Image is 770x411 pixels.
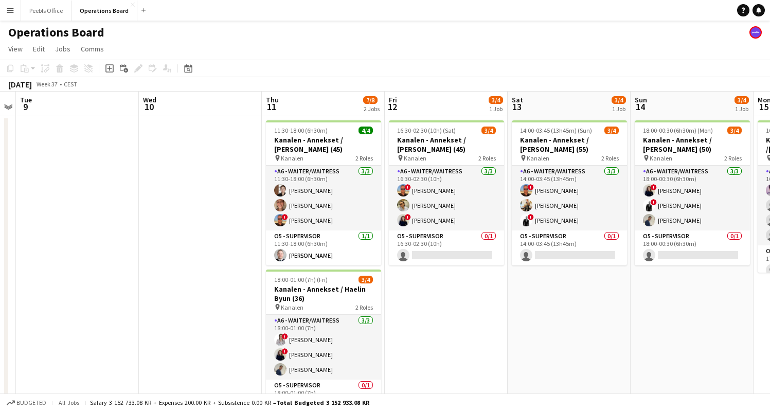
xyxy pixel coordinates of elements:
div: CEST [64,80,77,88]
app-user-avatar: Support Team [749,26,762,39]
div: [DATE] [8,79,32,90]
a: Comms [77,42,108,56]
span: Jobs [55,44,70,53]
h1: Operations Board [8,25,104,40]
button: Operations Board [71,1,137,21]
span: Comms [81,44,104,53]
button: Budgeted [5,397,48,408]
a: Jobs [51,42,75,56]
span: All jobs [57,399,81,406]
span: Edit [33,44,45,53]
span: Total Budgeted 3 152 933.08 KR [276,399,369,406]
button: Peebls Office [21,1,71,21]
span: Budgeted [16,399,46,406]
div: Salary 3 152 733.08 KR + Expenses 200.00 KR + Subsistence 0.00 KR = [90,399,369,406]
a: Edit [29,42,49,56]
a: View [4,42,27,56]
span: View [8,44,23,53]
